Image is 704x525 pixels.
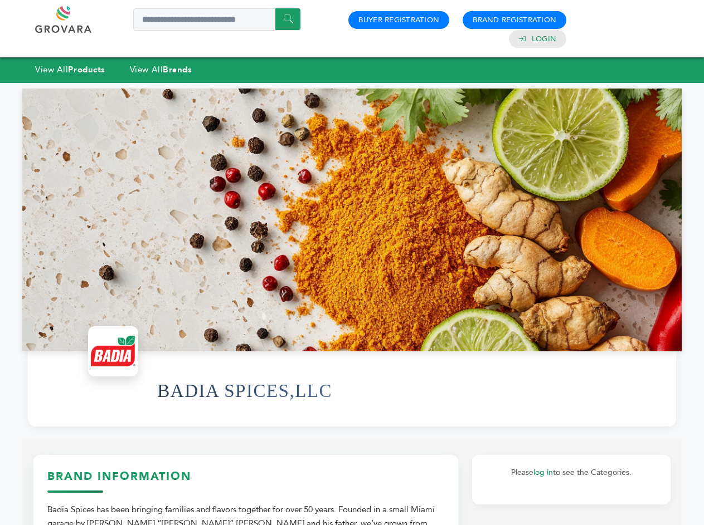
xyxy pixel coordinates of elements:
a: Brand Registration [473,15,556,25]
strong: Brands [163,64,192,75]
p: Please to see the Categories. [483,466,659,479]
a: View AllBrands [130,64,192,75]
h1: BADIA SPICES,LLC [157,364,332,418]
a: Login [532,34,556,44]
a: View AllProducts [35,64,105,75]
input: Search a product or brand... [133,8,300,31]
h3: Brand Information [47,469,444,493]
img: BADIA SPICES,LLC Logo [91,329,135,374]
strong: Products [68,64,105,75]
a: log in [533,467,553,478]
a: Buyer Registration [358,15,439,25]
